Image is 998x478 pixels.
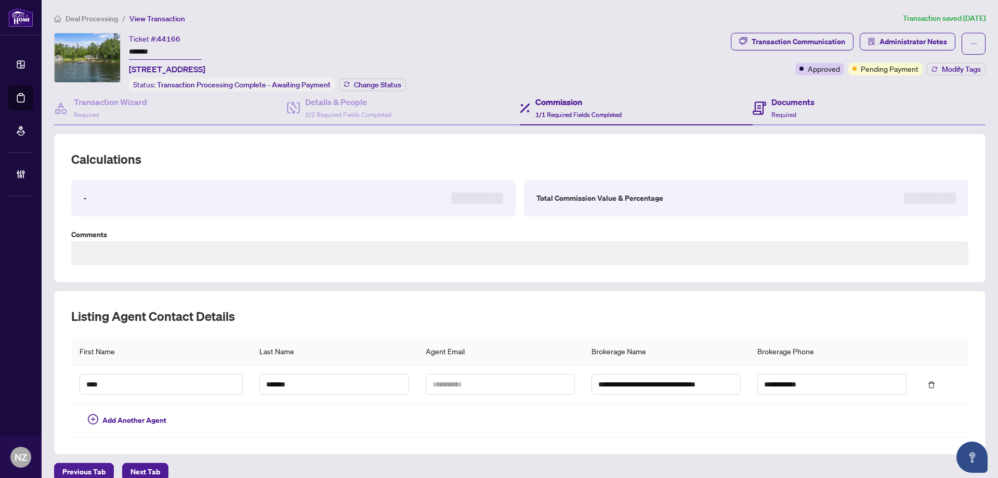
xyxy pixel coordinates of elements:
[417,337,583,366] th: Agent Email
[861,63,918,74] span: Pending Payment
[903,12,986,24] article: Transaction saved [DATE]
[157,34,180,44] span: 44166
[251,337,417,366] th: Last Name
[80,412,175,429] button: Add Another Agent
[339,79,406,91] button: Change Status
[354,81,401,88] span: Change Status
[129,14,185,23] span: View Transaction
[102,415,166,426] span: Add Another Agent
[749,337,915,366] th: Brokerage Phone
[731,33,853,50] button: Transaction Communication
[583,337,749,366] th: Brokerage Name
[970,40,977,47] span: ellipsis
[129,77,335,92] div: Status:
[88,414,98,424] span: plus-circle
[536,192,663,204] label: Total Commission Value & Percentage
[305,96,391,108] h4: Details & People
[71,229,968,240] label: Comments
[15,450,27,464] span: NZ
[771,96,815,108] h4: Documents
[771,111,796,119] span: Required
[71,308,968,325] h2: Listing Agent Contact Details
[122,12,125,24] li: /
[808,63,840,74] span: Approved
[71,151,968,167] h2: Calculations
[129,63,205,75] span: [STREET_ADDRESS]
[535,96,622,108] h4: Commission
[65,14,118,23] span: Deal Processing
[74,96,147,108] h4: Transaction Wizard
[84,192,86,204] label: -
[535,111,622,119] span: 1/1 Required Fields Completed
[879,33,947,50] span: Administrator Notes
[868,38,875,45] span: solution
[305,111,391,119] span: 2/2 Required Fields Completed
[8,8,33,27] img: logo
[71,337,251,366] th: First Name
[928,381,935,389] span: delete
[129,33,180,45] div: Ticket #:
[927,63,986,75] button: Modify Tags
[860,33,955,50] button: Administrator Notes
[55,33,120,82] img: IMG-X12256191_1.jpg
[956,442,988,473] button: Open asap
[752,33,845,50] div: Transaction Communication
[157,80,331,89] span: Transaction Processing Complete - Awaiting Payment
[942,66,981,73] span: Modify Tags
[74,111,99,119] span: Required
[54,15,61,22] span: home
